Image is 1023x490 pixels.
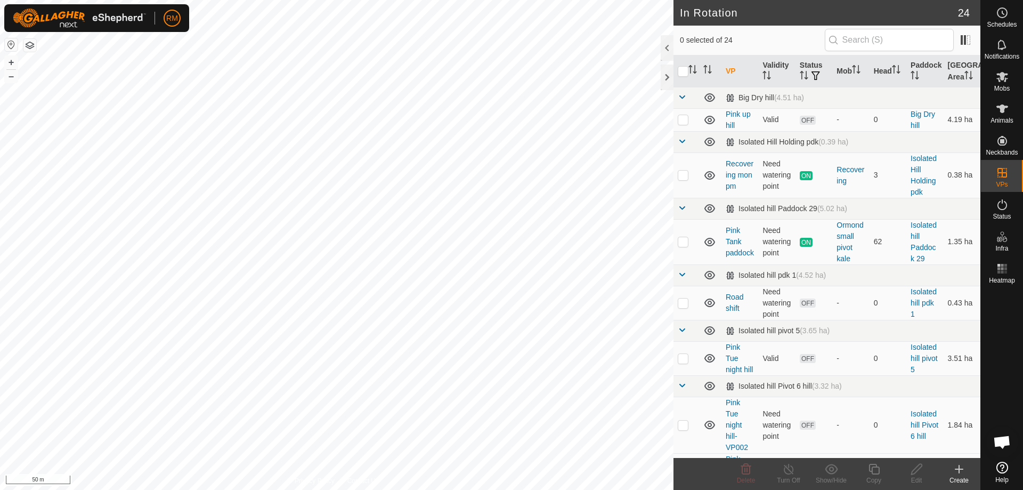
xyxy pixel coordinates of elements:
[817,204,847,213] span: (5.02 ha)
[994,85,1010,92] span: Mobs
[825,29,954,51] input: Search (S)
[944,55,980,87] th: [GEOGRAPHIC_DATA] Area
[721,55,758,87] th: VP
[726,398,748,452] a: Pink Tue night hill-VP002
[870,219,906,264] td: 62
[911,287,937,318] a: Isolated hill pdk 1
[944,219,980,264] td: 1.35 ha
[870,108,906,131] td: 0
[944,108,980,131] td: 4.19 ha
[944,286,980,320] td: 0.43 ha
[800,354,816,363] span: OFF
[726,343,753,374] a: Pink Tue night hill
[726,271,826,280] div: Isolated hill pdk 1
[938,476,980,485] div: Create
[981,457,1023,487] a: Help
[347,476,379,486] a: Contact Us
[726,110,751,130] a: Pink up hill
[911,343,938,374] a: Isolated hill pivot 5
[944,152,980,198] td: 0.38 ha
[892,67,900,75] p-sorticon: Activate to sort
[796,271,826,279] span: (4.52 ha)
[758,152,795,198] td: Need watering point
[726,159,753,190] a: Recovering mon pm
[5,56,18,69] button: +
[990,117,1013,124] span: Animals
[5,70,18,83] button: –
[985,53,1019,60] span: Notifications
[837,164,865,187] div: Recovering
[800,171,813,180] span: ON
[995,245,1008,252] span: Infra
[800,326,830,335] span: (3.65 ha)
[870,55,906,87] th: Head
[870,286,906,320] td: 0
[5,38,18,51] button: Reset Map
[911,110,935,130] a: Big Dry hill
[837,353,865,364] div: -
[837,220,865,264] div: Ormond small pivot kale
[767,476,810,485] div: Turn Off
[911,73,919,81] p-sorticon: Activate to sort
[837,114,865,125] div: -
[870,341,906,375] td: 0
[680,35,825,46] span: 0 selected of 24
[987,21,1017,28] span: Schedules
[852,67,860,75] p-sorticon: Activate to sort
[758,341,795,375] td: Valid
[810,476,852,485] div: Show/Hide
[688,67,697,75] p-sorticon: Activate to sort
[818,138,848,146] span: (0.39 ha)
[944,341,980,375] td: 3.51 ha
[996,181,1008,188] span: VPs
[758,108,795,131] td: Valid
[911,221,937,263] a: Isolated hill Paddock 29
[737,477,756,484] span: Delete
[870,152,906,198] td: 3
[726,382,842,391] div: Isolated hill Pivot 6 hill
[703,67,712,75] p-sorticon: Activate to sort
[726,93,804,102] div: Big Dry hill
[800,421,816,430] span: OFF
[837,420,865,431] div: -
[758,55,795,87] th: Validity
[726,293,743,312] a: Road shift
[989,277,1015,284] span: Heatmap
[837,298,865,309] div: -
[911,409,938,440] a: Isolated hill Pivot 6 hill
[726,204,847,213] div: Isolated hill Paddock 29
[852,476,895,485] div: Copy
[911,154,937,196] a: Isolated Hill Holding pdk
[726,326,830,335] div: Isolated hill pivot 5
[800,238,813,247] span: ON
[800,299,816,308] span: OFF
[958,5,970,21] span: 24
[166,13,178,24] span: RM
[986,149,1018,156] span: Neckbands
[906,55,943,87] th: Paddock
[680,6,958,19] h2: In Rotation
[870,397,906,453] td: 0
[895,476,938,485] div: Edit
[800,73,808,81] p-sorticon: Activate to sort
[295,476,335,486] a: Privacy Policy
[726,226,754,257] a: Pink Tank paddock
[944,397,980,453] td: 1.84 ha
[995,477,1009,483] span: Help
[758,397,795,453] td: Need watering point
[812,382,842,390] span: (3.32 ha)
[758,219,795,264] td: Need watering point
[964,73,973,81] p-sorticon: Activate to sort
[762,73,771,81] p-sorticon: Activate to sort
[758,286,795,320] td: Need watering point
[993,213,1011,220] span: Status
[23,39,36,52] button: Map Layers
[774,93,804,102] span: (4.51 ha)
[986,426,1018,458] div: Open chat
[832,55,869,87] th: Mob
[726,138,848,147] div: Isolated Hill Holding pdk
[795,55,832,87] th: Status
[13,9,146,28] img: Gallagher Logo
[800,116,816,125] span: OFF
